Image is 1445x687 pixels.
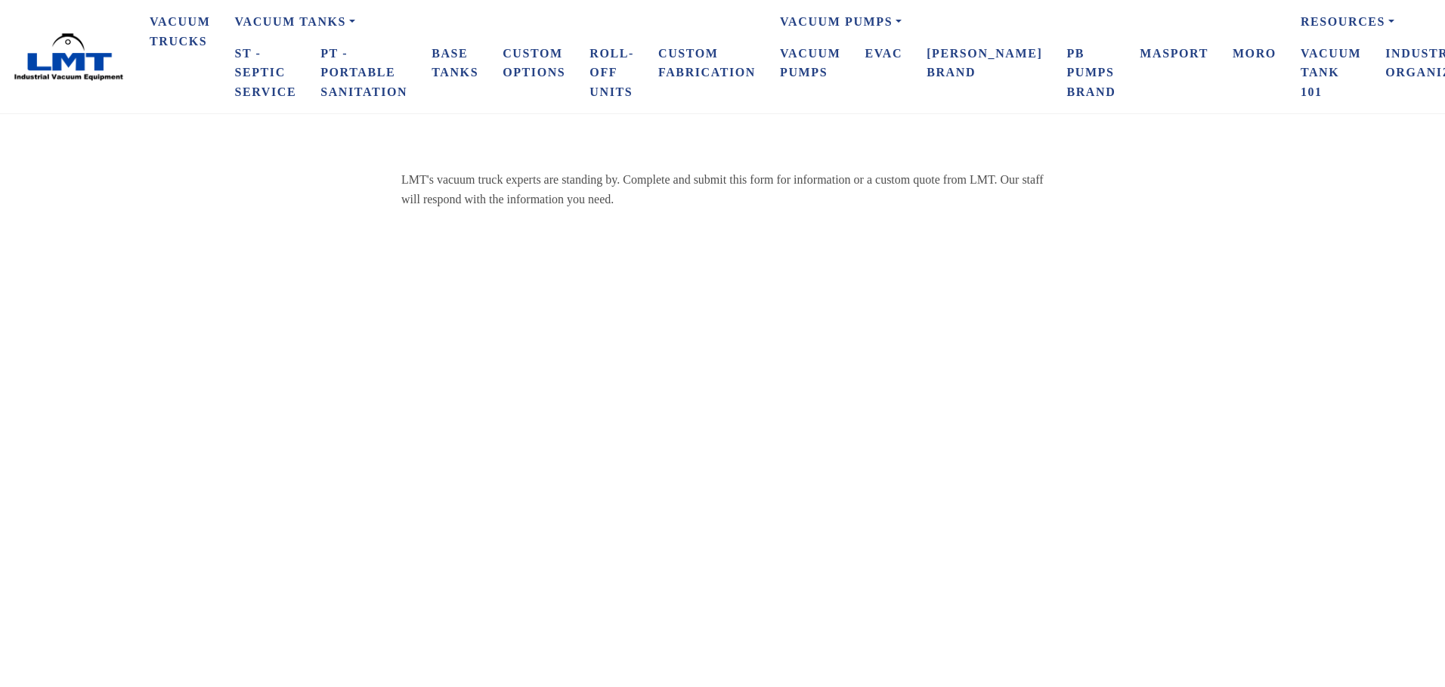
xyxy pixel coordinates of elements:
[768,6,1289,38] a: Vacuum Pumps
[577,38,646,108] a: Roll-Off Units
[401,170,1044,209] div: LMT's vacuum truck experts are standing by. Complete and submit this form for information or a cu...
[138,6,222,57] a: Vacuum Trucks
[490,38,577,88] a: Custom Options
[914,38,1054,88] a: [PERSON_NAME] Brand
[12,32,125,82] img: LMT
[1221,38,1289,70] a: Moro
[1128,38,1221,70] a: Masport
[646,38,768,88] a: Custom Fabrication
[1289,38,1373,108] a: Vacuum Tank 101
[768,38,852,88] a: Vacuum Pumps
[222,38,308,108] a: ST - Septic Service
[1054,38,1128,108] a: PB Pumps Brand
[852,38,914,70] a: eVAC
[419,38,490,88] a: Base Tanks
[222,6,768,38] a: Vacuum Tanks
[308,38,419,108] a: PT - Portable Sanitation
